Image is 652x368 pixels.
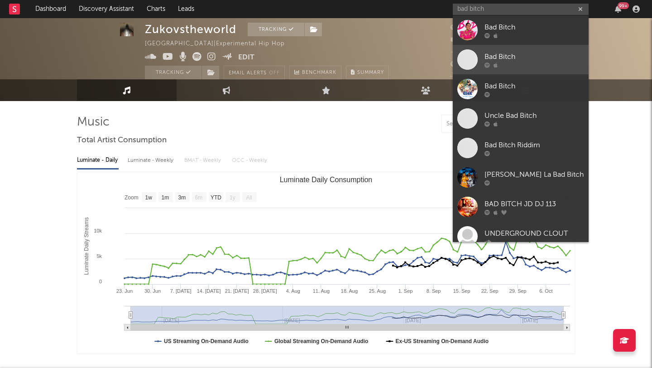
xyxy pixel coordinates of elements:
text: 11. Aug [313,288,330,294]
div: Bad Bitch [484,22,584,33]
div: BAD BITCH JD DJ 113 [484,199,584,209]
text: 21. [DATE] [225,288,249,294]
em: Off [269,71,280,76]
text: Ex-US Streaming On-Demand Audio [396,338,489,344]
text: Luminate Daily Consumption [280,176,373,184]
text: Global Streaming On-Demand Audio [274,338,369,344]
a: Bad Bitch [453,15,589,45]
a: Bad Bitch Riddim [453,133,589,163]
text: 0 [99,279,102,284]
span: Jump Score: 92.3 [451,73,503,78]
text: 14. [DATE] [197,288,221,294]
span: 6,882 [451,25,479,31]
a: UNDERGROUND CLOUT [453,222,589,251]
a: Bad Bitch [453,74,589,104]
text: Luminate Daily Streams [83,217,90,275]
a: [PERSON_NAME] La Bad Bitch [453,163,589,192]
span: 166,751 Monthly Listeners [451,62,540,68]
text: US Streaming On-Demand Audio [164,338,249,344]
span: 739 [451,37,472,43]
text: 30. Jun [144,288,161,294]
span: Total Artist Consumption [77,135,167,146]
text: 6. Oct [539,288,552,294]
text: 28. [DATE] [253,288,277,294]
text: 5k [96,253,102,259]
a: Bad Bitch [453,45,589,74]
text: 1. Sep [398,288,413,294]
input: Search for artists [453,4,589,15]
a: BAD BITCH JD DJ 113 [453,192,589,222]
div: [GEOGRAPHIC_DATA] | Experimental Hip Hop [145,39,295,49]
text: 1m [162,194,169,201]
button: Tracking [145,66,201,79]
button: Email AlertsOff [224,66,285,79]
svg: Luminate Daily Consumption [77,172,575,353]
div: Luminate - Daily [77,153,119,168]
div: Bad Bitch Riddim [484,140,584,150]
span: Summary [357,70,384,75]
div: Uncle Bad Bitch [484,110,584,121]
text: 7. [DATE] [170,288,192,294]
input: Search by song name or URL [442,121,537,128]
text: 6m [195,194,203,201]
div: 99 + [618,2,629,9]
text: 3m [178,194,186,201]
a: Benchmark [289,66,341,79]
div: Zukovstheworld [145,23,236,36]
text: 1w [145,194,153,201]
text: 18. Aug [341,288,358,294]
text: 15. Sep [453,288,470,294]
span: Benchmark [302,68,336,78]
text: 23. Jun [116,288,133,294]
text: 4. Aug [286,288,300,294]
span: 9 [451,49,465,55]
a: Uncle Bad Bitch [453,104,589,133]
text: 25. Aug [369,288,386,294]
button: Tracking [248,23,304,36]
div: UNDERGROUND CLOUT [484,228,584,239]
text: YTD [211,194,221,201]
button: Summary [346,66,389,79]
text: All [246,194,252,201]
button: Edit [238,52,254,63]
text: 10k [94,228,102,233]
div: Bad Bitch [484,81,584,92]
text: 22. Sep [481,288,499,294]
text: Zoom [125,194,139,201]
div: [PERSON_NAME] La Bad Bitch [484,169,584,180]
text: 1y [230,194,235,201]
div: Luminate - Weekly [128,153,175,168]
div: Bad Bitch [484,51,584,62]
text: 29. Sep [509,288,527,294]
button: 99+ [615,5,621,13]
text: 8. Sep [427,288,441,294]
